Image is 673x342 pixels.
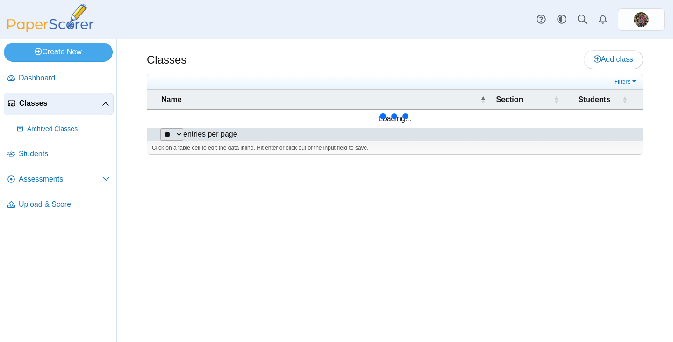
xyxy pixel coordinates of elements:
[578,95,610,103] span: Students
[161,95,182,103] span: Name
[634,12,649,27] img: ps.ZGjZAUrt273eHv6v
[19,98,102,109] span: Classes
[594,55,633,63] span: Add class
[4,26,97,34] a: PaperScorer
[618,8,665,31] a: ps.ZGjZAUrt273eHv6v
[553,90,559,109] span: Section : Activate to sort
[147,52,186,68] h1: Classes
[584,50,643,69] a: Add class
[183,130,237,138] label: entries per page
[147,141,643,155] div: Click on a table cell to edit the data inline. Hit enter or click out of the input field to save.
[147,110,643,128] td: Loading...
[4,194,114,216] a: Upload & Score
[4,168,114,191] a: Assessments
[622,90,628,109] span: Students : Activate to sort
[19,199,110,210] span: Upload & Score
[19,73,110,83] span: Dashboard
[593,9,613,30] a: Alerts
[19,149,110,159] span: Students
[4,67,114,90] a: Dashboard
[27,124,110,134] span: Archived Classes
[634,12,649,27] span: Kerry Swicegood
[612,77,640,87] a: Filters
[4,4,97,32] img: PaperScorer
[4,143,114,166] a: Students
[480,90,486,109] span: Name : Activate to invert sorting
[13,118,114,140] a: Archived Classes
[4,93,114,115] a: Classes
[496,95,523,103] span: Section
[19,174,102,184] span: Assessments
[4,43,113,61] a: Create New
